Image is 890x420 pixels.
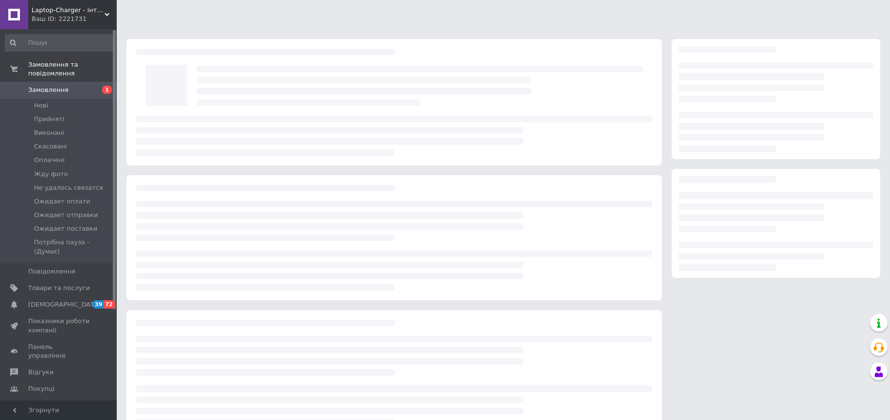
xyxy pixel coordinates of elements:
[28,284,90,292] span: Товари та послуги
[92,300,104,309] span: 39
[34,170,68,179] span: Жду фото
[5,34,115,52] input: Пошук
[34,238,114,256] span: Потрібна пауза - (Думає)
[28,267,75,276] span: Повідомлення
[32,6,105,15] span: Laptop-Charger - інтернет магазин комплектуючих до ноутбуків
[34,101,48,110] span: Нові
[34,156,65,164] span: Оплачені
[28,86,69,94] span: Замовлення
[28,317,90,334] span: Показники роботи компанії
[28,60,117,78] span: Замовлення та повідомлення
[32,15,117,23] div: Ваш ID: 2221731
[28,384,54,393] span: Покупці
[34,211,98,219] span: Ожидает отправки
[34,183,103,192] span: Не удалось связатся
[28,343,90,360] span: Панель управління
[34,224,97,233] span: Ожидает поставки
[34,197,90,206] span: Ожидает оплати
[34,115,64,124] span: Прийняті
[102,86,112,94] span: 1
[104,300,115,309] span: 72
[34,128,64,137] span: Виконані
[28,300,100,309] span: [DEMOGRAPHIC_DATA]
[28,368,53,377] span: Відгуки
[34,142,67,151] span: Скасовані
